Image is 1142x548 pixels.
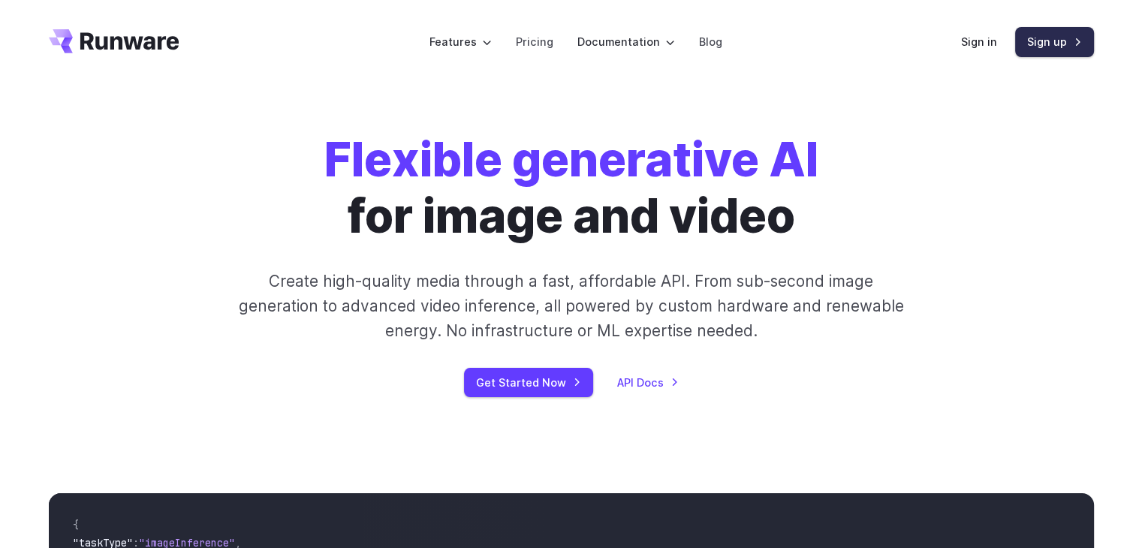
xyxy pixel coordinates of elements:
[237,269,905,344] p: Create high-quality media through a fast, affordable API. From sub-second image generation to adv...
[577,33,675,50] label: Documentation
[429,33,492,50] label: Features
[324,132,818,245] h1: for image and video
[464,368,593,397] a: Get Started Now
[1015,27,1094,56] a: Sign up
[961,33,997,50] a: Sign in
[699,33,722,50] a: Blog
[49,29,179,53] a: Go to /
[617,374,679,391] a: API Docs
[73,518,79,531] span: {
[516,33,553,50] a: Pricing
[324,131,818,188] strong: Flexible generative AI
